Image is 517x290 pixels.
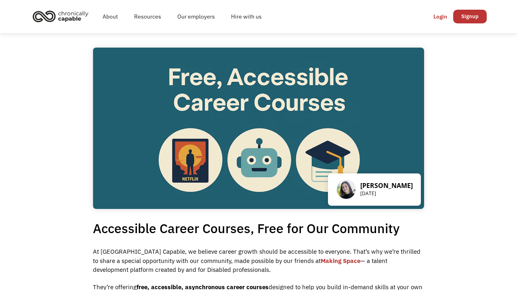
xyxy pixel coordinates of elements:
img: Chronically Capable logo [30,7,91,25]
a: Resources [126,4,169,29]
a: Making Space [321,257,360,265]
a: Hire with us [223,4,270,29]
a: home [30,7,95,25]
a: About [95,4,126,29]
a: Login [427,10,453,23]
p: At [GEOGRAPHIC_DATA] Capable, we believe career growth should be accessible to everyone. That’s w... [93,247,424,275]
p: [PERSON_NAME] [360,182,413,190]
a: Our employers [169,4,223,29]
a: Signup [453,10,487,23]
p: [DATE] [360,190,413,198]
h1: Accessible Career Courses, Free for Our Community [93,218,424,239]
div: Login [433,12,447,21]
